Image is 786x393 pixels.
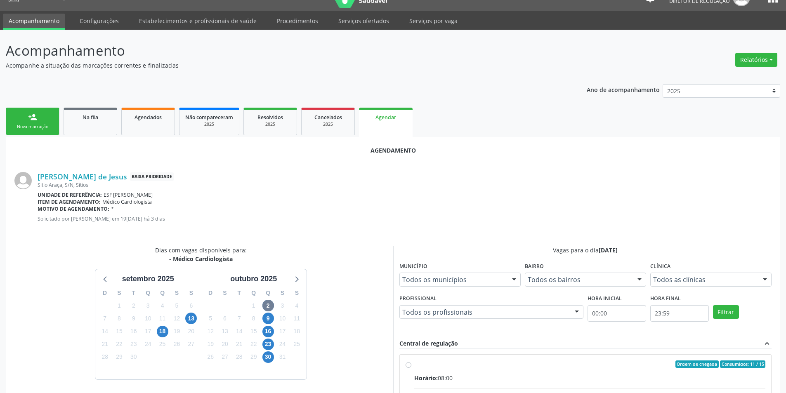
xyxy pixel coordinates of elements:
[735,53,777,67] button: Relatórios
[218,287,232,299] div: S
[142,339,154,350] span: quarta-feira, 24 de setembro de 2025
[234,339,245,350] span: terça-feira, 21 de outubro de 2025
[128,313,139,324] span: terça-feira, 9 de setembro de 2025
[219,313,231,324] span: segunda-feira, 6 de outubro de 2025
[205,313,216,324] span: domingo, 5 de outubro de 2025
[203,287,218,299] div: D
[653,275,755,284] span: Todos as clínicas
[28,113,37,122] div: person_add
[141,287,155,299] div: Q
[171,326,182,337] span: sexta-feira, 19 de setembro de 2025
[588,292,622,305] label: Hora inicial
[275,287,290,299] div: S
[248,300,260,311] span: quarta-feira, 1 de outubro de 2025
[314,114,342,121] span: Cancelados
[713,305,739,319] button: Filtrar
[402,308,566,316] span: Todos os profissionais
[98,287,112,299] div: D
[219,351,231,363] span: segunda-feira, 27 de outubro de 2025
[38,181,772,188] div: Sitio Araça, S/N, Sitios
[257,114,283,121] span: Resolvidos
[38,215,772,222] p: Solicitado por [PERSON_NAME] em 19[DATE] há 3 dias
[248,351,260,363] span: quarta-feira, 29 de outubro de 2025
[227,273,280,285] div: outubro 2025
[291,326,302,337] span: sábado, 18 de outubro de 2025
[157,339,168,350] span: quinta-feira, 25 de setembro de 2025
[99,313,111,324] span: domingo, 7 de setembro de 2025
[102,198,152,205] span: Médico Cardiologista
[234,313,245,324] span: terça-feira, 7 de outubro de 2025
[414,374,438,382] span: Horário:
[261,287,275,299] div: Q
[205,326,216,337] span: domingo, 12 de outubro de 2025
[248,313,260,324] span: quarta-feira, 8 de outubro de 2025
[399,339,458,348] div: Central de regulação
[525,260,544,273] label: Bairro
[119,273,177,285] div: setembro 2025
[14,146,772,155] div: Agendamento
[248,339,260,350] span: quarta-feira, 22 de outubro de 2025
[157,326,168,337] span: quinta-feira, 18 de setembro de 2025
[185,121,233,127] div: 2025
[262,351,274,363] span: quinta-feira, 30 de outubro de 2025
[262,326,274,337] span: quinta-feira, 16 de outubro de 2025
[185,313,197,324] span: sábado, 13 de setembro de 2025
[38,205,109,212] b: Motivo de agendamento:
[276,339,288,350] span: sexta-feira, 24 de outubro de 2025
[762,339,772,348] i: expand_less
[185,339,197,350] span: sábado, 27 de setembro de 2025
[155,254,247,263] div: - Médico Cardiologista
[113,300,125,311] span: segunda-feira, 1 de setembro de 2025
[157,313,168,324] span: quinta-feira, 11 de setembro de 2025
[290,287,304,299] div: S
[38,191,102,198] b: Unidade de referência:
[135,114,162,121] span: Agendados
[588,305,646,322] input: Selecione o horário
[587,84,660,94] p: Ano de acompanhamento
[142,326,154,337] span: quarta-feira, 17 de setembro de 2025
[6,61,548,70] p: Acompanhe a situação das marcações correntes e finalizadas
[128,300,139,311] span: terça-feira, 2 de setembro de 2025
[528,275,629,284] span: Todos os bairros
[171,339,182,350] span: sexta-feira, 26 de setembro de 2025
[205,339,216,350] span: domingo, 19 de outubro de 2025
[38,172,127,181] a: [PERSON_NAME] de Jesus
[130,172,174,181] span: Baixa Prioridade
[133,14,262,28] a: Estabelecimentos e profissionais de saúde
[720,360,765,368] span: Consumidos: 11 / 15
[185,114,233,121] span: Não compareceram
[142,300,154,311] span: quarta-feira, 3 de setembro de 2025
[250,121,291,127] div: 2025
[128,326,139,337] span: terça-feira, 16 de setembro de 2025
[291,339,302,350] span: sábado, 25 de outubro de 2025
[399,260,427,273] label: Município
[675,360,719,368] span: Ordem de chegada
[248,326,260,337] span: quarta-feira, 15 de outubro de 2025
[38,198,101,205] b: Item de agendamento:
[599,246,618,254] span: [DATE]
[14,172,32,189] img: img
[74,14,125,28] a: Configurações
[12,124,53,130] div: Nova marcação
[262,313,274,324] span: quinta-feira, 9 de outubro de 2025
[276,300,288,311] span: sexta-feira, 3 de outubro de 2025
[185,300,197,311] span: sábado, 6 de setembro de 2025
[184,287,198,299] div: S
[128,351,139,363] span: terça-feira, 30 de setembro de 2025
[291,313,302,324] span: sábado, 11 de outubro de 2025
[262,339,274,350] span: quinta-feira, 23 de outubro de 2025
[99,351,111,363] span: domingo, 28 de setembro de 2025
[170,287,184,299] div: S
[333,14,395,28] a: Serviços ofertados
[155,246,247,263] div: Dias com vagas disponíveis para:
[185,326,197,337] span: sábado, 20 de setembro de 2025
[234,351,245,363] span: terça-feira, 28 de outubro de 2025
[276,313,288,324] span: sexta-feira, 10 de outubro de 2025
[113,339,125,350] span: segunda-feira, 22 de setembro de 2025
[99,339,111,350] span: domingo, 21 de setembro de 2025
[291,300,302,311] span: sábado, 4 de outubro de 2025
[83,114,98,121] span: Na fila
[142,313,154,324] span: quarta-feira, 10 de setembro de 2025
[113,326,125,337] span: segunda-feira, 15 de setembro de 2025
[205,351,216,363] span: domingo, 26 de outubro de 2025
